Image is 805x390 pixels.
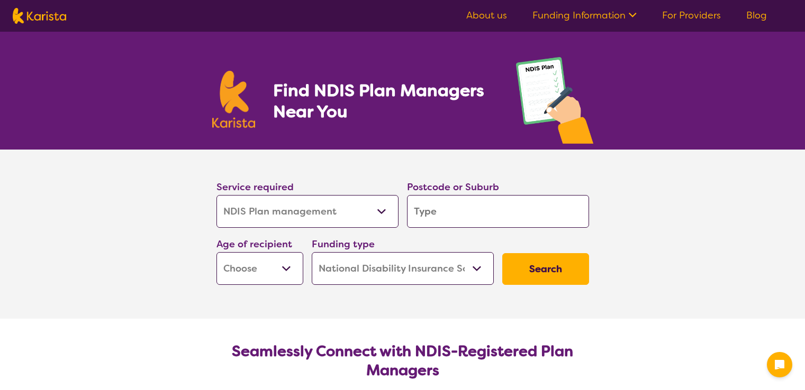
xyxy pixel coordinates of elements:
[225,342,581,380] h2: Seamlessly Connect with NDIS-Registered Plan Managers
[13,8,66,24] img: Karista logo
[516,57,593,150] img: plan-management
[662,9,721,22] a: For Providers
[502,253,589,285] button: Search
[746,9,767,22] a: Blog
[532,9,637,22] a: Funding Information
[466,9,507,22] a: About us
[312,238,375,250] label: Funding type
[216,238,292,250] label: Age of recipient
[216,181,294,193] label: Service required
[407,195,589,228] input: Type
[212,71,256,128] img: Karista logo
[273,80,494,122] h1: Find NDIS Plan Managers Near You
[407,181,499,193] label: Postcode or Suburb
